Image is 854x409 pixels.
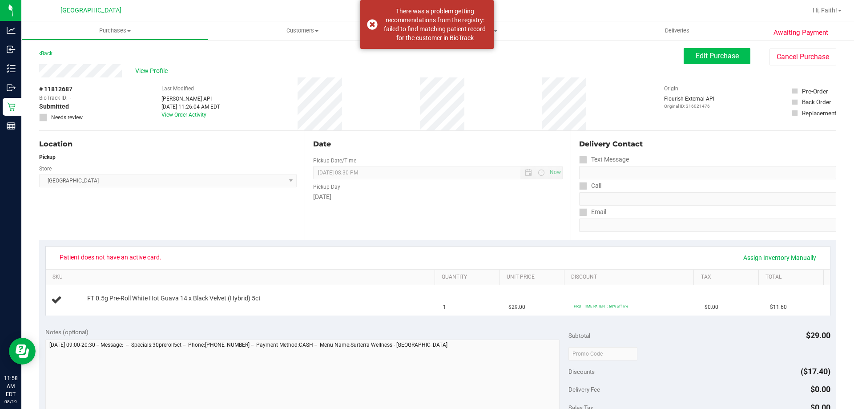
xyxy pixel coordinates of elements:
[568,347,637,360] input: Promo Code
[507,274,561,281] a: Unit Price
[664,103,714,109] p: Original ID: 316021476
[568,364,595,380] span: Discounts
[135,66,171,76] span: View Profile
[313,183,340,191] label: Pickup Day
[60,7,121,14] span: [GEOGRAPHIC_DATA]
[39,50,52,57] a: Back
[4,374,17,398] p: 11:58 AM EDT
[684,48,750,64] button: Edit Purchase
[45,328,89,336] span: Notes (optional)
[802,109,836,117] div: Replacement
[801,367,830,376] span: ($17.40)
[806,331,830,340] span: $29.00
[39,102,69,111] span: Submitted
[770,303,787,312] span: $11.60
[7,64,16,73] inline-svg: Inventory
[442,274,496,281] a: Quantity
[773,28,828,38] span: Awaiting Payment
[54,250,167,264] span: Patient does not have an active card.
[39,154,56,160] strong: Pickup
[579,206,606,219] label: Email
[571,274,690,281] a: Discount
[579,139,836,150] div: Delivery Contact
[87,294,261,303] span: FT 0.5g Pre-Roll White Hot Guava 14 x Black Velvet (Hybrid) 5ct
[696,52,739,60] span: Edit Purchase
[161,95,220,103] div: [PERSON_NAME] API
[22,27,208,35] span: Purchases
[813,7,837,14] span: Hi, Faith!
[21,21,209,40] a: Purchases
[70,94,71,102] span: -
[39,139,297,150] div: Location
[161,103,220,111] div: [DATE] 11:26:04 AM EDT
[579,179,601,192] label: Call
[209,27,395,35] span: Customers
[7,102,16,111] inline-svg: Retail
[313,157,356,165] label: Pickup Date/Time
[313,139,562,150] div: Date
[810,385,830,394] span: $0.00
[701,274,755,281] a: Tax
[7,26,16,35] inline-svg: Analytics
[653,27,701,35] span: Deliveries
[579,192,836,206] input: Format: (999) 999-9999
[7,83,16,92] inline-svg: Outbound
[737,250,822,265] a: Assign Inventory Manually
[39,85,73,94] span: # 11812687
[39,165,52,173] label: Store
[584,21,771,40] a: Deliveries
[769,49,836,65] button: Cancel Purchase
[508,303,525,312] span: $29.00
[443,303,446,312] span: 1
[705,303,718,312] span: $0.00
[574,304,628,308] span: FIRST TIME PATIENT: 60% off line
[383,7,487,42] div: There was a problem getting recommendations from the registry: failed to find matching patient re...
[161,112,206,118] a: View Order Activity
[52,274,431,281] a: SKU
[9,338,36,364] iframe: Resource center
[664,95,714,109] div: Flourish External API
[313,192,562,202] div: [DATE]
[568,332,590,339] span: Subtotal
[51,113,83,121] span: Needs review
[39,94,68,102] span: BioTrack ID:
[209,21,396,40] a: Customers
[802,97,831,106] div: Back Order
[7,45,16,54] inline-svg: Inbound
[579,166,836,179] input: Format: (999) 999-9999
[4,398,17,405] p: 08/19
[664,85,678,93] label: Origin
[161,85,194,93] label: Last Modified
[7,121,16,130] inline-svg: Reports
[765,274,820,281] a: Total
[568,386,600,393] span: Delivery Fee
[579,153,629,166] label: Text Message
[802,87,828,96] div: Pre-Order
